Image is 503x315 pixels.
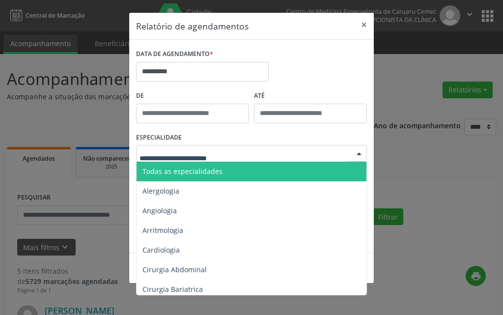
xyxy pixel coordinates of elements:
[142,265,207,274] span: Cirurgia Abdominal
[142,226,183,235] span: Arritmologia
[136,47,213,62] label: DATA DE AGENDAMENTO
[142,206,177,215] span: Angiologia
[142,186,179,196] span: Alergologia
[354,13,374,37] button: Close
[254,88,367,104] label: ATÉ
[136,130,182,145] label: ESPECIALIDADE
[142,285,203,294] span: Cirurgia Bariatrica
[142,167,223,176] span: Todas as especialidades
[136,88,249,104] label: De
[142,245,180,255] span: Cardiologia
[136,20,249,32] h5: Relatório de agendamentos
